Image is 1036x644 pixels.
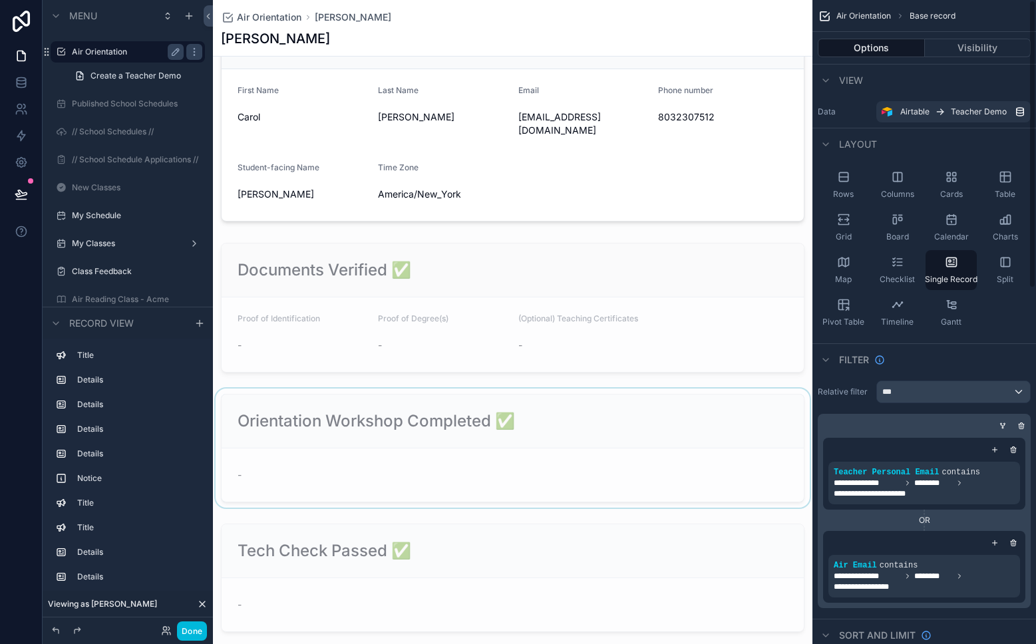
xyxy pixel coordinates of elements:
span: Rows [833,189,854,200]
span: Menu [69,9,97,23]
span: Airtable [900,106,930,117]
button: Grid [818,208,869,247]
a: Create a Teacher Demo [67,65,205,86]
div: OR [823,515,1025,526]
label: Relative filter [818,387,871,397]
span: Table [995,189,1015,200]
a: [PERSON_NAME] [315,11,391,24]
span: Checklist [880,274,915,285]
span: Air Orientation [237,11,301,24]
a: AirtableTeacher Demo [876,101,1031,122]
span: Viewing as [PERSON_NAME] [48,599,157,609]
span: Cards [940,189,963,200]
span: Calendar [934,232,969,242]
label: My Schedule [72,210,197,221]
label: Title [77,350,194,361]
button: Calendar [926,208,977,247]
span: Timeline [881,317,914,327]
label: Title [77,498,194,508]
span: Single Record [925,274,977,285]
button: Options [818,39,925,57]
label: Air Orientation [72,47,178,57]
button: Charts [979,208,1031,247]
span: Base record [910,11,955,21]
span: Columns [881,189,914,200]
button: Board [872,208,923,247]
button: Timeline [872,293,923,333]
span: Record view [69,316,134,329]
button: Rows [818,165,869,205]
button: Checklist [872,250,923,290]
span: Pivot Table [822,317,864,327]
span: contains [880,561,918,570]
span: Gantt [941,317,961,327]
button: Table [979,165,1031,205]
span: Layout [839,138,877,151]
label: Details [77,547,194,558]
span: Charts [993,232,1018,242]
label: My Classes [72,238,178,249]
label: // School Schedules // [72,126,197,137]
label: Details [77,448,194,459]
label: Title [77,522,194,533]
span: Teacher Demo [951,106,1007,117]
label: Published School Schedules [72,98,197,109]
button: Single Record [926,250,977,290]
span: Air Email [834,561,877,570]
label: Air Reading Class - Acme [72,294,197,305]
label: // School Schedule Applications // [72,154,198,165]
label: Details [77,399,194,410]
h1: [PERSON_NAME] [221,29,330,48]
span: View [839,74,863,87]
label: Details [77,424,194,434]
label: Class Feedback [72,266,197,277]
button: Cards [926,165,977,205]
label: Notice [77,473,194,484]
button: Pivot Table [818,293,869,333]
label: Data [818,106,871,117]
span: Grid [836,232,852,242]
span: Teacher Personal Email [834,468,939,477]
span: contains [942,468,980,477]
button: Done [177,621,207,641]
button: Map [818,250,869,290]
span: Filter [839,353,869,367]
label: Details [77,375,194,385]
button: Split [979,250,1031,290]
span: Board [886,232,909,242]
span: Create a Teacher Demo [90,71,181,81]
button: Columns [872,165,923,205]
div: scrollable content [43,339,213,596]
button: Visibility [925,39,1031,57]
a: Air Orientation [221,11,301,24]
span: Air Orientation [836,11,891,21]
span: Split [997,274,1013,285]
label: New Classes [72,182,197,193]
img: Airtable Logo [882,106,892,117]
label: Details [77,571,194,582]
span: Map [835,274,852,285]
button: Gantt [926,293,977,333]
